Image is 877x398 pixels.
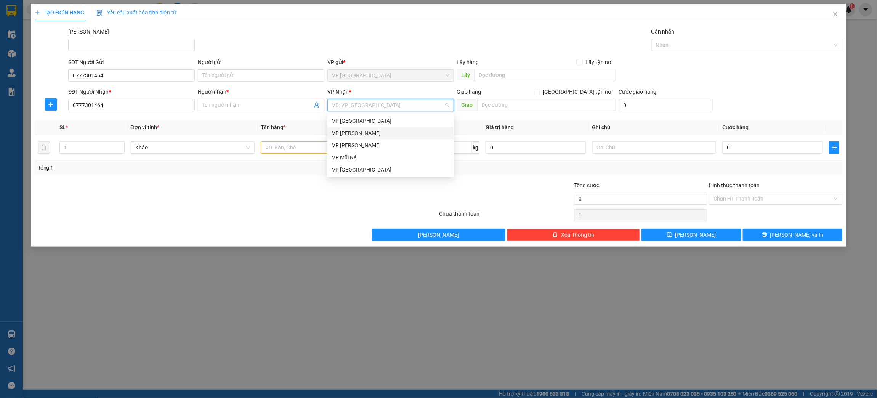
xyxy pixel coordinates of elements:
input: Ghi Chú [592,141,717,154]
span: Lấy hàng [457,59,479,65]
span: save [667,232,672,238]
span: Tên hàng [261,124,285,130]
span: printer [762,232,767,238]
div: VP [PERSON_NAME] [332,141,449,149]
div: VP [PERSON_NAME] [332,129,449,137]
div: Người nhận [198,88,324,96]
span: Khác [135,142,250,153]
input: Mã ĐH [68,39,195,51]
span: [PERSON_NAME] [418,231,459,239]
div: VP Phan Thiết [327,139,454,151]
span: plus [35,10,40,15]
div: VP Mũi Né [327,151,454,164]
span: close [832,11,839,17]
span: VP Nhận [327,89,349,95]
span: Đơn vị tính [131,124,159,130]
span: user-add [314,102,320,108]
div: Người gửi [198,58,324,66]
div: Tổng: 1 [38,164,338,172]
span: Yêu cầu xuất hóa đơn điện tử [96,10,177,16]
label: Hình thức thanh toán [709,182,760,188]
label: Gán nhãn [651,29,675,35]
span: Xóa Thông tin [561,231,594,239]
button: delete [38,141,50,154]
span: Giao [457,99,477,111]
li: VP VP [GEOGRAPHIC_DATA] [4,41,53,66]
label: Mã ĐH [68,29,109,35]
span: plus [829,144,839,151]
span: Cước hàng [722,124,749,130]
span: Lấy tận nơi [583,58,616,66]
li: VP VP [PERSON_NAME] Lão [53,41,101,66]
span: VP Nha Trang [332,70,449,81]
div: Chưa thanh toán [438,210,573,223]
input: Dọc đường [477,99,616,111]
div: SĐT Người Nhận [68,88,195,96]
button: plus [829,141,840,154]
span: [PERSON_NAME] và In [770,231,824,239]
span: delete [553,232,558,238]
span: Tổng cước [574,182,599,188]
img: logo.jpg [4,4,30,30]
button: deleteXóa Thông tin [507,229,640,241]
button: Close [825,4,846,25]
img: icon [96,10,103,16]
li: Nam Hải Limousine [4,4,111,32]
button: save[PERSON_NAME] [641,229,741,241]
input: 0 [486,141,586,154]
div: VP Phạm Ngũ Lão [327,127,454,139]
input: VD: Bàn, Ghế [261,141,385,154]
div: VP [GEOGRAPHIC_DATA] [332,117,449,125]
span: [GEOGRAPHIC_DATA] tận nơi [540,88,616,96]
span: plus [45,101,56,108]
span: Giao hàng [457,89,481,95]
span: SL [59,124,66,130]
button: printer[PERSON_NAME] và In [743,229,842,241]
span: Giá trị hàng [486,124,514,130]
button: [PERSON_NAME] [372,229,505,241]
div: VP Mũi Né [332,153,449,162]
span: kg [472,141,479,154]
input: Dọc đường [475,69,616,81]
button: plus [45,98,57,111]
div: VP chợ Mũi Né [327,164,454,176]
span: [PERSON_NAME] [675,231,716,239]
div: VP gửi [327,58,454,66]
input: Cước giao hàng [619,99,713,111]
label: Cước giao hàng [619,89,657,95]
span: TẠO ĐƠN HÀNG [35,10,84,16]
div: VP Nha Trang [327,115,454,127]
div: SĐT Người Gửi [68,58,195,66]
th: Ghi chú [589,120,720,135]
span: Lấy [457,69,475,81]
div: VP [GEOGRAPHIC_DATA] [332,165,449,174]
